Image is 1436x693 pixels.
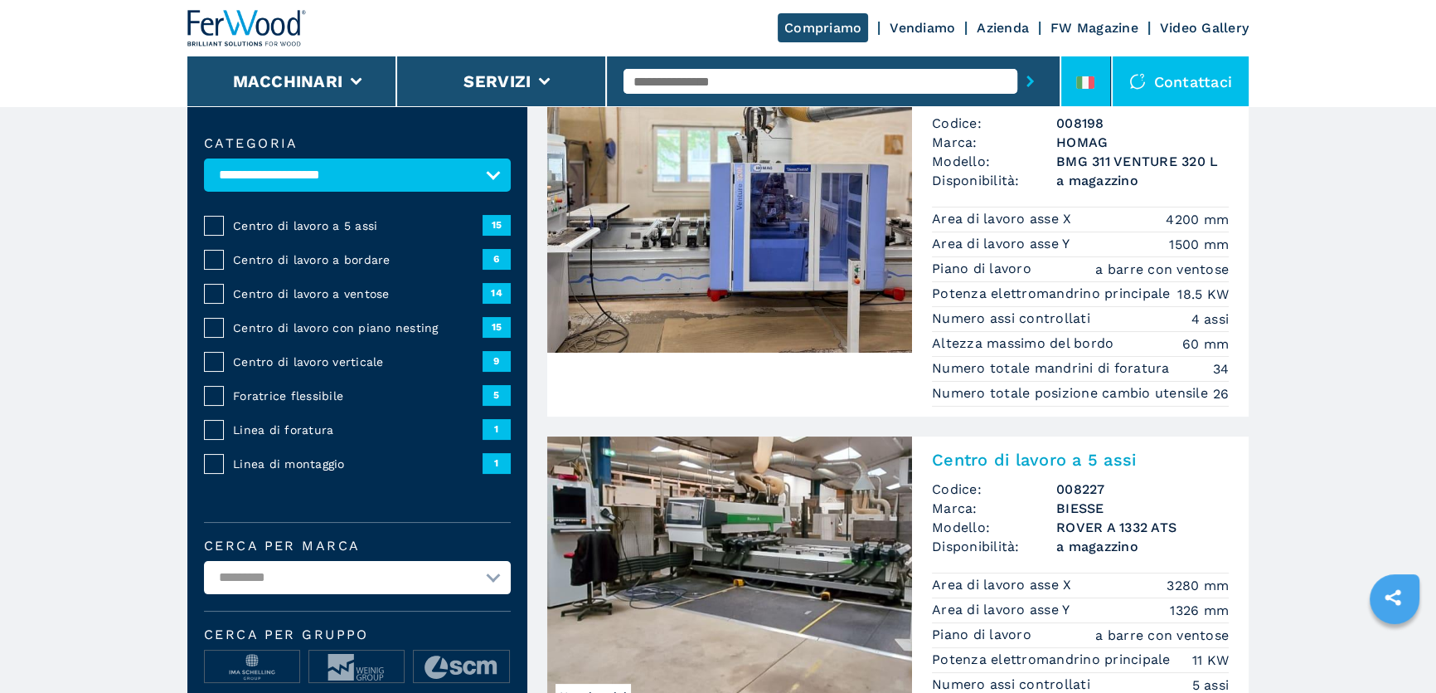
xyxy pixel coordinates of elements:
[932,171,1056,190] span: Disponibilità:
[1166,210,1229,229] em: 4200 mm
[1056,133,1229,152] h3: HOMAG
[932,480,1056,499] span: Codice:
[932,334,1118,353] p: Altezza massimo del bordo
[1182,334,1229,354] em: 60 mm
[233,456,483,472] span: Linea di montaggio
[547,71,912,353] img: Centro di lavoro a Bordare HOMAG BMG 311 VENTURE 320 L
[1170,601,1229,620] em: 1326 mm
[233,251,483,268] span: Centro di lavoro a bordare
[309,651,404,684] img: image
[932,210,1076,228] p: Area di lavoro asse X
[463,71,531,91] button: Servizi
[1056,537,1229,556] span: a magazzino
[204,628,511,642] span: Cerca per Gruppo
[483,283,511,303] span: 14
[1050,20,1138,36] a: FW Magazine
[233,320,483,336] span: Centro di lavoro con piano nesting
[932,651,1175,669] p: Potenza elettromandrino principale
[1167,576,1229,595] em: 3280 mm
[1366,618,1424,681] iframe: Chat
[932,518,1056,537] span: Modello:
[1017,62,1043,100] button: submit-button
[1192,651,1229,670] em: 11 KW
[932,359,1174,378] p: Numero totale mandrini di foratura
[932,499,1056,518] span: Marca:
[204,137,511,150] label: Categoria
[932,133,1056,152] span: Marca:
[977,20,1029,36] a: Azienda
[233,285,483,302] span: Centro di lavoro a ventose
[483,317,511,337] span: 15
[1095,260,1229,279] em: a barre con ventose
[483,351,511,371] span: 9
[932,537,1056,556] span: Disponibilità:
[1056,480,1229,499] h3: 008227
[547,71,1249,417] a: Centro di lavoro a Bordare HOMAG BMG 311 VENTURE 320 LCentro di lavoro a BordareCodice:008198Marc...
[1056,518,1229,537] h3: ROVER A 1332 ATS
[483,215,511,235] span: 15
[483,385,511,405] span: 5
[932,626,1036,644] p: Piano di lavoro
[932,450,1229,470] h2: Centro di lavoro a 5 assi
[932,384,1212,403] p: Numero totale posizione cambio utensile
[1169,235,1229,254] em: 1500 mm
[778,13,868,42] a: Compriamo
[932,152,1056,171] span: Modello:
[1056,114,1229,133] h3: 008198
[1129,73,1146,90] img: Contattaci
[414,651,508,684] img: image
[233,388,483,404] span: Foratrice flessibile
[932,260,1036,278] p: Piano di lavoro
[205,651,299,684] img: image
[932,285,1175,303] p: Potenza elettromandrino principale
[483,249,511,269] span: 6
[233,71,343,91] button: Macchinari
[233,217,483,234] span: Centro di lavoro a 5 assi
[890,20,955,36] a: Vendiamo
[932,114,1056,133] span: Codice:
[1213,359,1230,378] em: 34
[932,235,1075,253] p: Area di lavoro asse Y
[1056,499,1229,518] h3: BIESSE
[1372,577,1414,618] a: sharethis
[233,422,483,438] span: Linea di foratura
[187,10,307,46] img: Ferwood
[932,601,1075,619] p: Area di lavoro asse Y
[233,354,483,370] span: Centro di lavoro verticale
[1213,384,1230,403] em: 26
[932,310,1094,328] p: Numero assi controllati
[1160,20,1249,36] a: Video Gallery
[204,539,511,553] label: Cerca per marca
[1177,285,1229,304] em: 18.5 KW
[1056,152,1229,171] h3: BMG 311 VENTURE 320 L
[1191,310,1230,329] em: 4 assi
[483,419,511,439] span: 1
[932,576,1076,594] p: Area di lavoro asse X
[1113,56,1249,106] div: Contattaci
[483,453,511,473] span: 1
[1056,171,1229,190] span: a magazzino
[1095,626,1229,645] em: a barre con ventose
